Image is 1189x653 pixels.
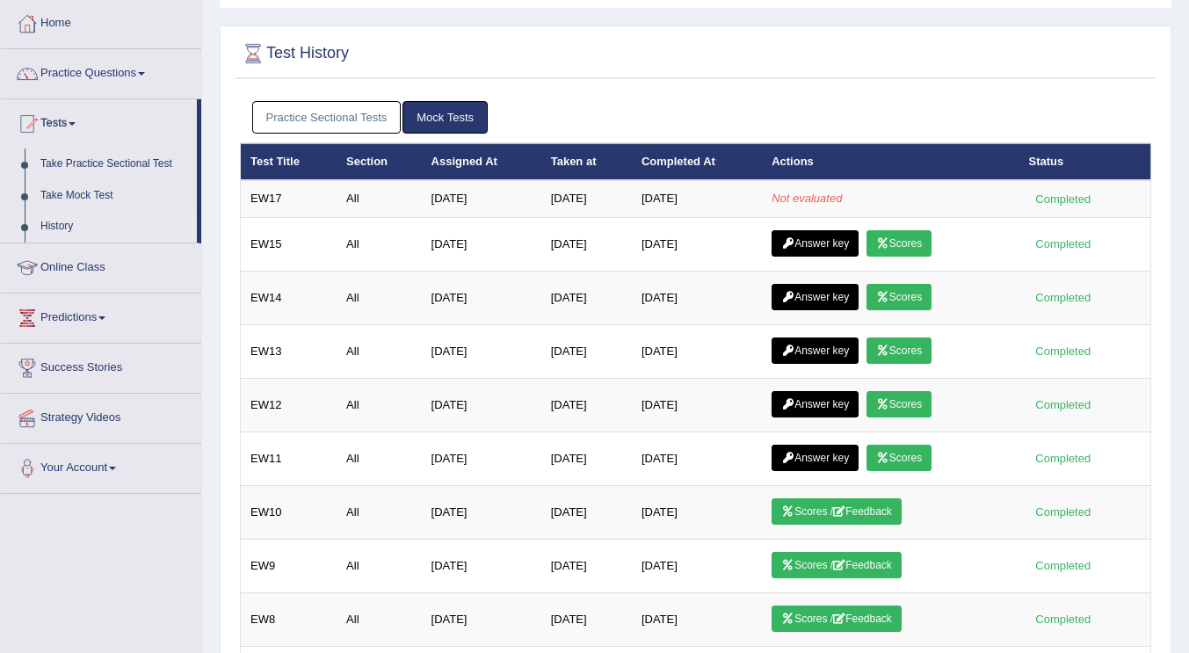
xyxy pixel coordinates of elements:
td: [DATE] [632,324,762,378]
a: Scores [866,230,932,257]
th: Taken at [541,143,632,180]
td: [DATE] [632,271,762,324]
a: Scores [866,337,932,364]
em: Not evaluated [772,192,842,205]
th: Actions [762,143,1019,180]
a: Practice Sectional Tests [252,101,402,134]
div: Completed [1029,190,1098,208]
td: [DATE] [541,485,632,539]
td: [DATE] [632,432,762,485]
div: Completed [1029,395,1098,414]
td: All [337,324,421,378]
a: Take Practice Sectional Test [33,149,197,180]
td: [DATE] [541,592,632,646]
a: Mock Tests [402,101,488,134]
a: Scores [866,284,932,310]
th: Status [1019,143,1151,180]
td: [DATE] [541,378,632,432]
a: Practice Questions [1,49,201,93]
td: [DATE] [422,180,541,217]
a: Take Mock Test [33,180,197,212]
td: All [337,217,421,271]
a: Answer key [772,391,859,417]
a: Answer key [772,284,859,310]
a: Strategy Videos [1,394,201,438]
a: Scores [866,445,932,471]
td: [DATE] [422,432,541,485]
td: [DATE] [632,592,762,646]
th: Assigned At [422,143,541,180]
td: [DATE] [422,485,541,539]
a: History [33,211,197,243]
td: [DATE] [541,432,632,485]
td: All [337,432,421,485]
td: [DATE] [422,217,541,271]
h2: Test History [240,40,349,67]
td: [DATE] [632,485,762,539]
td: EW12 [241,378,337,432]
td: [DATE] [632,378,762,432]
td: EW13 [241,324,337,378]
td: All [337,271,421,324]
a: Online Class [1,243,201,287]
td: [DATE] [541,217,632,271]
td: [DATE] [422,539,541,592]
div: Completed [1029,610,1098,628]
td: EW10 [241,485,337,539]
td: [DATE] [632,217,762,271]
td: [DATE] [422,378,541,432]
a: Scores /Feedback [772,498,902,525]
td: [DATE] [541,324,632,378]
td: [DATE] [541,539,632,592]
td: All [337,539,421,592]
a: Success Stories [1,344,201,388]
td: All [337,485,421,539]
div: Completed [1029,288,1098,307]
a: Tests [1,99,197,143]
a: Answer key [772,337,859,364]
td: EW11 [241,432,337,485]
td: [DATE] [541,271,632,324]
td: [DATE] [632,180,762,217]
td: All [337,180,421,217]
a: Answer key [772,230,859,257]
th: Test Title [241,143,337,180]
div: Completed [1029,449,1098,468]
td: All [337,592,421,646]
div: Completed [1029,342,1098,360]
td: EW17 [241,180,337,217]
td: [DATE] [632,539,762,592]
a: Scores /Feedback [772,606,902,632]
div: Completed [1029,235,1098,253]
th: Completed At [632,143,762,180]
td: EW15 [241,217,337,271]
td: EW8 [241,592,337,646]
a: Your Account [1,444,201,488]
div: Completed [1029,556,1098,575]
td: [DATE] [422,592,541,646]
a: Predictions [1,294,201,337]
td: All [337,378,421,432]
td: [DATE] [541,180,632,217]
th: Section [337,143,421,180]
a: Answer key [772,445,859,471]
a: Scores /Feedback [772,552,902,578]
td: [DATE] [422,271,541,324]
td: EW14 [241,271,337,324]
td: EW9 [241,539,337,592]
td: [DATE] [422,324,541,378]
div: Completed [1029,503,1098,521]
a: Scores [866,391,932,417]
